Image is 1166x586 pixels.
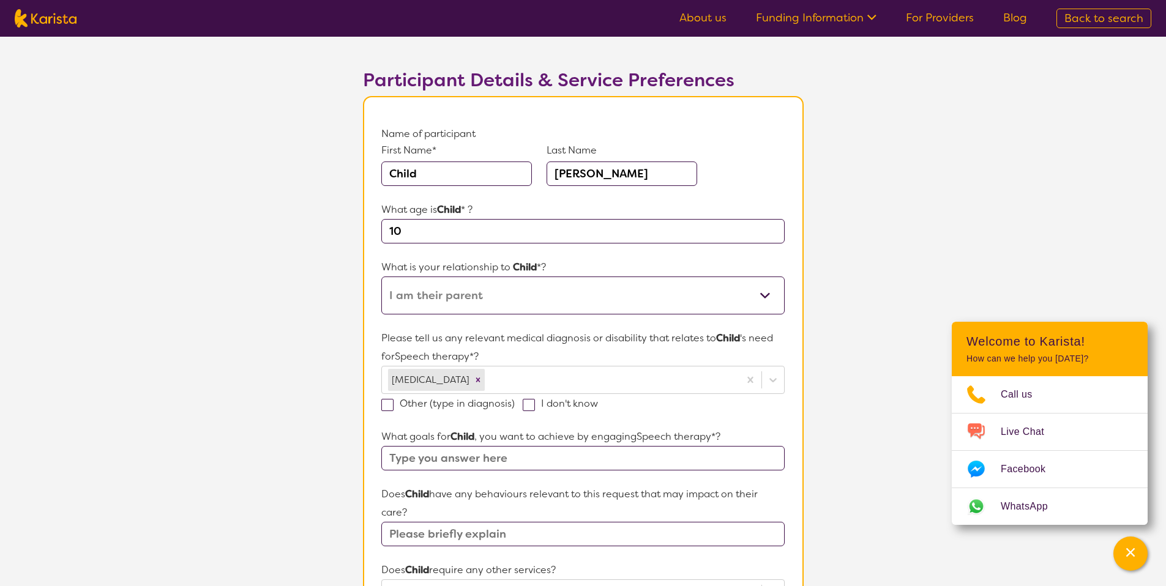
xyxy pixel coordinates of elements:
strong: Child [405,488,429,500]
div: Channel Menu [952,322,1148,525]
div: [MEDICAL_DATA] [388,369,471,391]
a: Funding Information [756,10,876,25]
p: How can we help you [DATE]? [966,354,1133,364]
p: Does require any other services? [381,561,784,579]
span: Facebook [1001,460,1060,478]
a: Blog [1003,10,1027,25]
strong: Child [716,332,740,344]
a: Web link opens in a new tab. [952,488,1148,525]
a: For Providers [906,10,974,25]
h2: Participant Details & Service Preferences [363,69,804,91]
span: WhatsApp [1001,497,1063,516]
ul: Choose channel [952,376,1148,525]
label: Other (type in diagnosis) [381,397,523,410]
input: Please briefly explain [381,522,784,546]
a: About us [679,10,727,25]
strong: Child [405,563,429,576]
p: What goals for , you want to achieve by engaging Speech therapy *? [381,428,784,446]
p: Name of participant [381,125,784,143]
label: I don't know [523,397,606,410]
h2: Welcome to Karista! [966,334,1133,349]
p: What age is * ? [381,201,784,219]
span: Call us [1001,385,1047,404]
strong: Child [513,261,537,273]
p: What is your relationship to *? [381,258,784,276]
img: Karista logo [15,9,77,28]
strong: Child [437,203,461,216]
p: First Name* [381,143,532,158]
strong: Child [450,430,474,443]
div: Remove ADHD [471,369,485,391]
input: Type here [381,219,784,243]
span: Live Chat [1001,423,1059,441]
p: Last Name [547,143,697,158]
span: Back to search [1064,11,1143,26]
a: Back to search [1056,9,1151,28]
p: Does have any behaviours relevant to this request that may impact on their care? [381,485,784,522]
p: Please tell us any relevant medical diagnosis or disability that relates to 's need for Speech th... [381,329,784,366]
input: Type you answer here [381,446,784,470]
button: Channel Menu [1113,536,1148,571]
